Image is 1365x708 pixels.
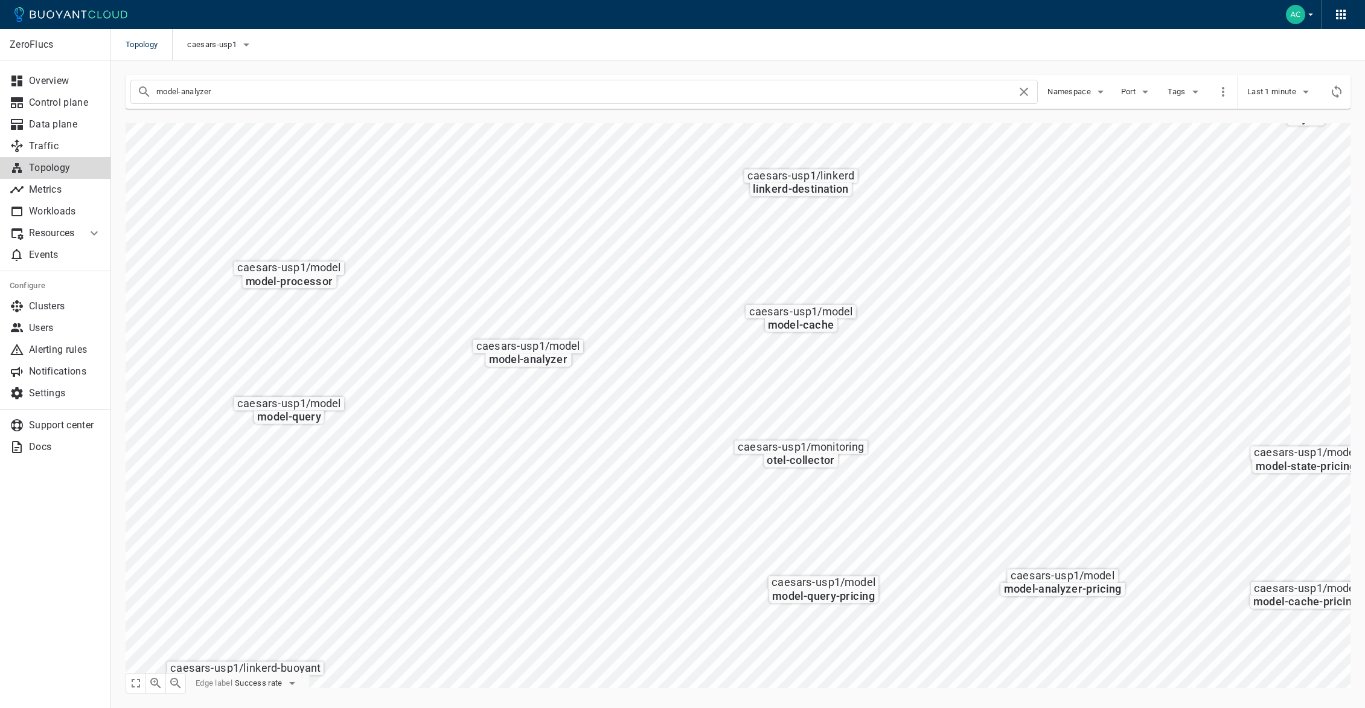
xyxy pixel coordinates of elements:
[235,674,299,692] button: Success rate
[1166,83,1204,101] button: Tags
[29,184,101,196] p: Metrics
[1328,83,1346,101] div: Refresh metrics
[29,322,101,334] p: Users
[1047,87,1093,97] span: Namespace
[156,83,1017,100] input: Search
[1047,83,1108,101] button: Namespace
[10,39,101,51] p: ZeroFlucs
[29,205,101,217] p: Workloads
[196,678,232,688] span: Edge label
[1247,83,1313,101] button: Last 1 minute
[29,75,101,87] p: Overview
[1117,83,1156,101] button: Port
[29,441,101,453] p: Docs
[1247,87,1299,97] span: Last 1 minute
[1168,87,1188,97] span: Tags
[29,227,77,239] p: Resources
[235,678,285,688] span: Success rate
[29,162,101,174] p: Topology
[29,249,101,261] p: Events
[1286,5,1305,24] img: Accounts Payable
[29,365,101,378] p: Notifications
[29,118,101,130] p: Data plane
[187,36,254,54] button: caesars-usp1
[29,419,101,431] p: Support center
[29,97,101,109] p: Control plane
[187,40,239,50] span: caesars-usp1
[29,140,101,152] p: Traffic
[29,300,101,312] p: Clusters
[29,387,101,399] p: Settings
[126,29,172,60] span: Topology
[1121,87,1138,97] span: Port
[10,281,101,291] h5: Configure
[29,344,101,356] p: Alerting rules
